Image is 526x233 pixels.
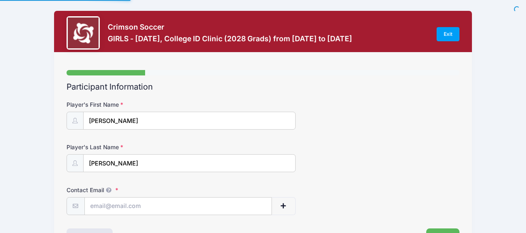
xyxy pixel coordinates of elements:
[84,197,272,215] input: email@email.com
[67,186,198,194] label: Contact Email
[67,82,460,92] h2: Participant Information
[104,187,114,193] span: We will send confirmations, payment reminders, and custom email messages to each address listed. ...
[108,34,352,43] h3: GIRLS - [DATE], College ID Clinic (2028 Grads) from [DATE] to [DATE]
[67,100,198,109] label: Player's First Name
[83,154,296,172] input: Player's Last Name
[83,112,296,130] input: Player's First Name
[67,143,198,151] label: Player's Last Name
[437,27,460,41] a: Exit
[108,23,352,31] h3: Crimson Soccer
